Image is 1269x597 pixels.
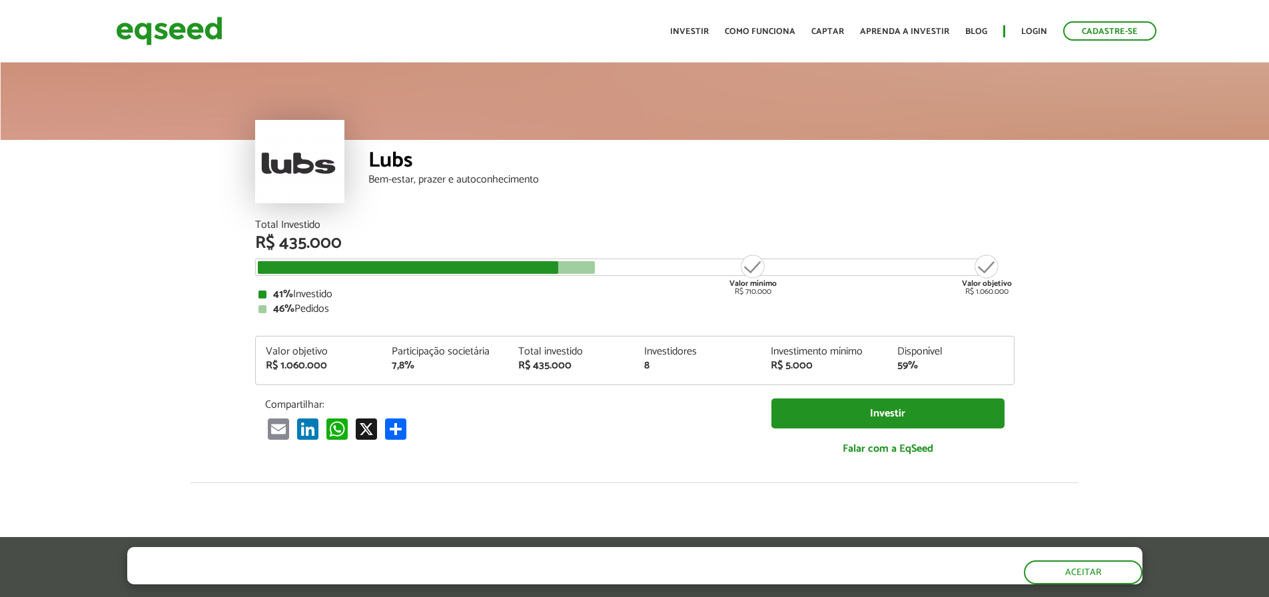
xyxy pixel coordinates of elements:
strong: Valor mínimo [729,277,777,290]
div: Investimento mínimo [771,346,877,357]
a: política de privacidade e de cookies [303,572,457,584]
a: Investir [771,398,1005,428]
p: Ao clicar em "aceitar", você aceita nossa . [127,571,610,584]
a: Cadastre-se [1063,21,1156,41]
div: Bem-estar, prazer e autoconhecimento [368,175,1015,185]
div: R$ 710.000 [728,253,778,296]
div: Valor objetivo [266,346,372,357]
strong: 46% [273,300,294,318]
strong: Valor objetivo [962,277,1012,290]
div: Investidores [644,346,751,357]
div: R$ 1.060.000 [266,360,372,371]
p: Compartilhar: [265,398,751,411]
div: R$ 5.000 [771,360,877,371]
div: 7,8% [392,360,498,371]
div: Participação societária [392,346,498,357]
a: X [353,418,380,440]
a: Investir [670,27,709,36]
div: R$ 1.060.000 [962,253,1012,296]
a: Falar com a EqSeed [771,435,1005,462]
strong: 41% [273,285,293,303]
a: Blog [965,27,987,36]
div: 8 [644,360,751,371]
a: Email [265,418,292,440]
div: R$ 435.000 [518,360,625,371]
a: Compartilhar [382,418,409,440]
div: Pedidos [258,304,1011,314]
a: WhatsApp [324,418,350,440]
a: Como funciona [725,27,795,36]
div: Disponível [897,346,1004,357]
img: EqSeed [116,13,222,49]
div: R$ 435.000 [255,235,1015,252]
div: Lubs [368,150,1015,175]
a: Captar [811,27,844,36]
h5: O site da EqSeed utiliza cookies para melhorar sua navegação. [127,547,610,568]
button: Aceitar [1024,560,1142,584]
a: Login [1021,27,1047,36]
div: 59% [897,360,1004,371]
div: Investido [258,289,1011,300]
div: Total investido [518,346,625,357]
a: Aprenda a investir [860,27,949,36]
a: LinkedIn [294,418,321,440]
div: Total Investido [255,220,1015,231]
